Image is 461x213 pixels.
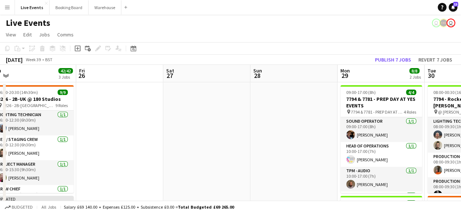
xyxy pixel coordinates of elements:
span: Week 39 [24,57,42,62]
h3: 7794 & 7781 - PREP DAY AT YES EVENTS [340,96,422,109]
div: Salary £69 140.00 + Expenses £125.00 + Subsistence £0.00 = [64,204,234,210]
span: 4/4 [406,90,416,95]
span: Budgeted [12,205,33,210]
span: 7794 & 7781 - PREP DAY AT YES EVENTS [351,109,404,115]
span: 13 [453,2,458,7]
span: 30 [426,71,436,80]
div: [DATE] [6,56,23,63]
a: Jobs [36,30,53,39]
app-user-avatar: Technical Department [446,19,455,27]
button: Live Events [15,0,50,15]
app-card-role: Head of Operations1/110:00-17:00 (7h)[PERSON_NAME] [340,142,422,167]
app-card-role: TPM - AUDIO1/110:00-17:00 (7h)[PERSON_NAME] [340,167,422,192]
h1: Live Events [6,17,50,28]
span: 8226 - 2B-[GEOGRAPHIC_DATA] [3,103,55,108]
span: Mon [340,67,350,74]
span: Fri [79,67,85,74]
span: 8/8 [409,68,419,74]
app-user-avatar: Ollie Rolfe [432,19,441,27]
span: Tue [427,67,436,74]
div: 3 Jobs [59,74,73,80]
span: Sun [253,67,262,74]
app-user-avatar: Production Managers [439,19,448,27]
a: Edit [20,30,35,39]
app-card-role: Sound Operator1/109:00-17:00 (8h)[PERSON_NAME] [340,117,422,142]
a: View [3,30,19,39]
span: Comms [57,31,74,38]
span: 9/9 [58,90,68,95]
a: Comms [54,30,77,39]
button: Revert 7 jobs [415,55,455,64]
span: Jobs [39,31,50,38]
span: Edit [23,31,32,38]
div: BST [45,57,52,62]
span: 27 [165,71,174,80]
span: 42/42 [58,68,73,74]
span: View [6,31,16,38]
button: Publish 7 jobs [372,55,414,64]
span: Sat [166,67,174,74]
app-job-card: 09:00-17:00 (8h)4/47794 & 7781 - PREP DAY AT YES EVENTS 7794 & 7781 - PREP DAY AT YES EVENTS4 Rol... [340,85,422,193]
a: 13 [449,3,457,12]
button: Budgeted [4,203,34,211]
div: 2 Jobs [410,74,421,80]
span: 09:00-17:00 (8h) [346,90,376,95]
span: 4 Roles [404,109,416,115]
button: Booking Board [50,0,89,15]
span: 9 Roles [55,103,68,108]
span: 28 [252,71,262,80]
span: All jobs [40,204,58,210]
span: 26 [78,71,85,80]
span: Total Budgeted £69 265.00 [178,204,234,210]
button: Warehouse [89,0,121,15]
span: 29 [339,71,350,80]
